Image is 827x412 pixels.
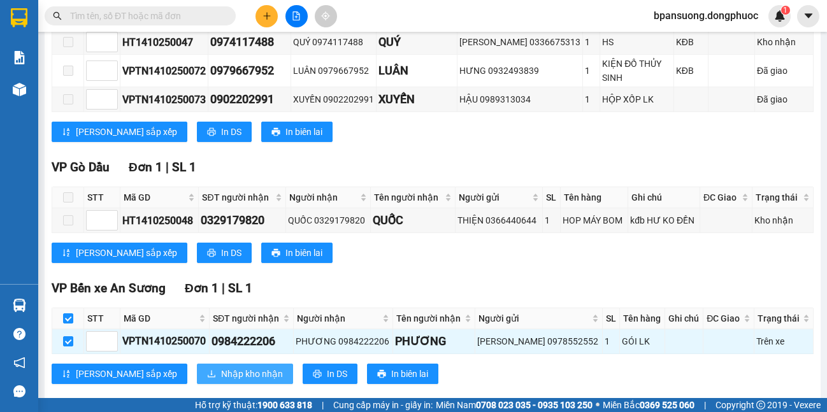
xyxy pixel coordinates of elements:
[377,55,457,87] td: LUÂN
[378,62,455,80] div: LUÂN
[122,333,207,349] div: VPTN1410250070
[257,400,312,410] strong: 1900 633 818
[210,33,289,51] div: 0974117488
[52,364,187,384] button: sort-ascending[PERSON_NAME] sắp xếp
[84,308,120,329] th: STT
[13,299,26,312] img: warehouse-icon
[774,10,786,22] img: icon-new-feature
[293,92,374,106] div: XUYẾN 0902202991
[207,369,216,380] span: download
[213,311,280,325] span: SĐT người nhận
[197,243,252,263] button: printerIn DS
[120,30,208,55] td: HT1410250047
[285,5,308,27] button: file-add
[803,10,814,22] span: caret-down
[757,92,811,106] div: Đã giao
[296,334,391,348] div: PHƯƠNG 0984222206
[374,190,442,204] span: Tên người nhận
[585,35,598,49] div: 1
[602,92,672,106] div: HỘP XỐP LK
[255,5,278,27] button: plus
[377,87,457,112] td: XUYẾN
[630,213,698,227] div: kđb HƯ KO ĐỀN
[459,35,580,49] div: [PERSON_NAME] 0336675313
[321,11,330,20] span: aim
[122,34,206,50] div: HT1410250047
[333,398,433,412] span: Cung cấp máy in - giấy in:
[289,190,358,204] span: Người nhận
[52,243,187,263] button: sort-ascending[PERSON_NAME] sắp xếp
[185,281,219,295] span: Đơn 1
[676,64,706,78] div: KĐB
[122,63,206,79] div: VPTN1410250072
[120,208,199,233] td: HT1410250048
[478,311,589,325] span: Người gửi
[62,369,71,380] span: sort-ascending
[202,190,272,204] span: SĐT người nhận
[378,90,455,108] div: XUYẾN
[222,281,225,295] span: |
[457,213,540,227] div: THIỆN 0366440644
[545,213,558,227] div: 1
[285,125,322,139] span: In biên lai
[197,364,293,384] button: downloadNhập kho nhận
[459,190,529,204] span: Người gửi
[602,57,672,85] div: KIỆN ĐỒ THỦY SINH
[371,208,456,233] td: QUỐC
[543,187,561,208] th: SL
[199,208,285,233] td: 0329179820
[207,248,216,259] span: printer
[262,11,271,20] span: plus
[52,122,187,142] button: sort-ascending[PERSON_NAME] sắp xếp
[640,400,694,410] strong: 0369 525 060
[561,187,628,208] th: Tên hàng
[603,308,620,329] th: SL
[756,401,765,409] span: copyright
[303,364,357,384] button: printerIn DS
[665,308,703,329] th: Ghi chú
[327,367,347,381] span: In DS
[76,246,177,260] span: [PERSON_NAME] sắp xếp
[477,334,600,348] div: [PERSON_NAME] 0978552552
[76,367,177,381] span: [PERSON_NAME] sắp xếp
[201,211,283,229] div: 0329179820
[13,357,25,369] span: notification
[297,311,380,325] span: Người nhận
[377,369,386,380] span: printer
[628,187,700,208] th: Ghi chú
[271,248,280,259] span: printer
[210,90,289,108] div: 0902202991
[76,125,177,139] span: [PERSON_NAME] sắp xếp
[707,311,740,325] span: ĐC Giao
[313,369,322,380] span: printer
[603,398,694,412] span: Miền Bắc
[756,190,800,204] span: Trạng thái
[797,5,819,27] button: caret-down
[172,160,196,174] span: SL 1
[288,213,369,227] div: QUỐC 0329179820
[367,364,438,384] button: printerIn biên lai
[757,35,811,49] div: Kho nhận
[197,122,252,142] button: printerIn DS
[622,334,663,348] div: GÓI LK
[704,398,706,412] span: |
[124,311,196,325] span: Mã GD
[13,385,25,397] span: message
[62,248,71,259] span: sort-ascending
[378,33,455,51] div: QUÝ
[120,55,208,87] td: VPTN1410250072
[676,35,706,49] div: KĐB
[602,35,672,49] div: HS
[436,398,593,412] span: Miền Nam
[221,125,241,139] span: In DS
[13,51,26,64] img: solution-icon
[285,246,322,260] span: In biên lai
[373,211,453,229] div: QUỐC
[585,92,598,106] div: 1
[62,127,71,138] span: sort-ascending
[261,122,333,142] button: printerIn biên lai
[293,35,374,49] div: QUÝ 0974117488
[605,334,617,348] div: 1
[756,334,811,348] div: Trên xe
[212,332,291,350] div: 0984222206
